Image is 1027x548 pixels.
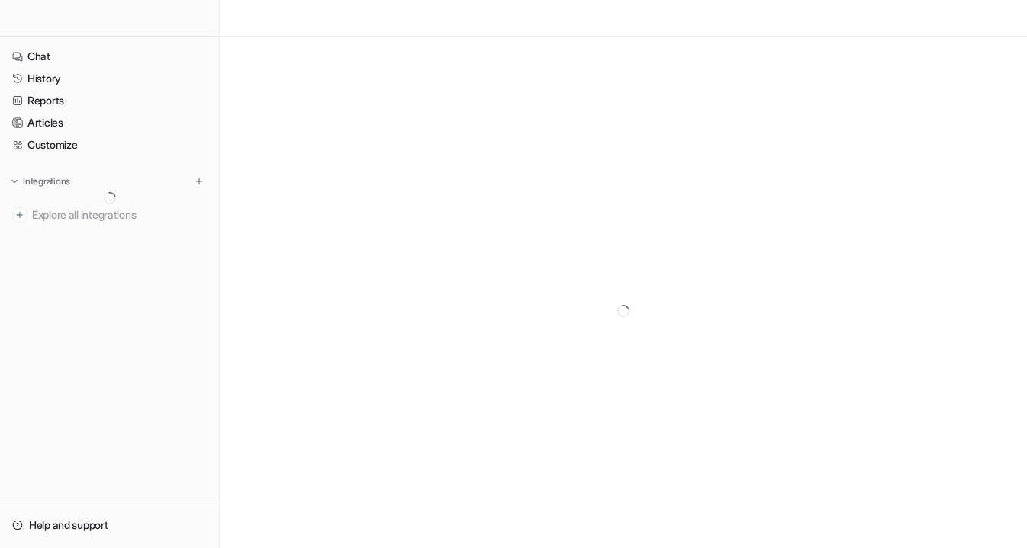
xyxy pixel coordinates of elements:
[194,176,204,187] img: menu_add.svg
[6,174,75,189] button: Integrations
[6,204,213,226] a: Explore all integrations
[23,175,70,187] p: Integrations
[6,68,213,89] a: History
[6,112,213,133] a: Articles
[12,207,27,223] img: explore all integrations
[6,46,213,67] a: Chat
[9,176,20,187] img: expand menu
[32,203,207,227] span: Explore all integrations
[6,90,213,111] a: Reports
[6,514,213,536] a: Help and support
[6,134,213,155] a: Customize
